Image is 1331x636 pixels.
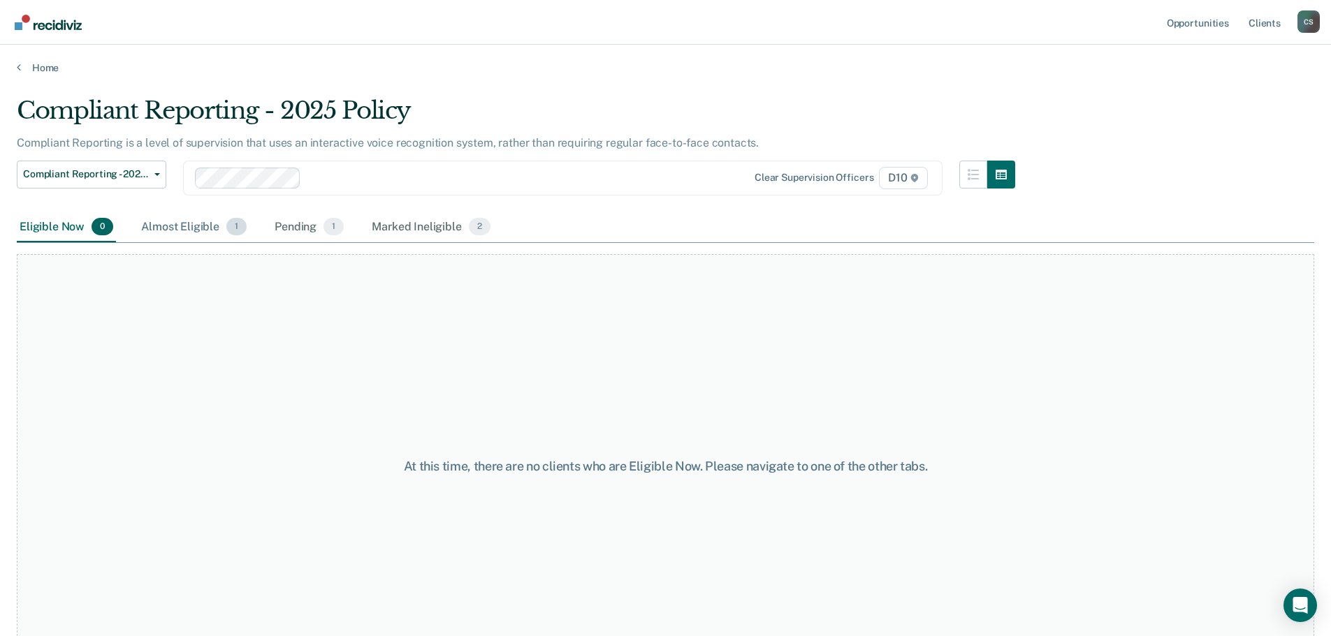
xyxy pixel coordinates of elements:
div: At this time, there are no clients who are Eligible Now. Please navigate to one of the other tabs. [342,459,990,474]
div: Clear supervision officers [755,172,873,184]
div: Marked Ineligible2 [369,212,493,243]
div: C S [1297,10,1320,33]
button: Profile dropdown button [1297,10,1320,33]
span: 0 [92,218,113,236]
span: 2 [469,218,490,236]
span: 1 [323,218,344,236]
span: D10 [879,167,927,189]
img: Recidiviz [15,15,82,30]
div: Eligible Now0 [17,212,116,243]
p: Compliant Reporting is a level of supervision that uses an interactive voice recognition system, ... [17,136,759,149]
div: Open Intercom Messenger [1283,589,1317,622]
a: Home [17,61,1314,74]
span: 1 [226,218,247,236]
button: Compliant Reporting - 2025 Policy [17,161,166,188]
div: Pending1 [272,212,347,243]
span: Compliant Reporting - 2025 Policy [23,168,149,180]
div: Almost Eligible1 [138,212,249,243]
div: Compliant Reporting - 2025 Policy [17,96,1015,136]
